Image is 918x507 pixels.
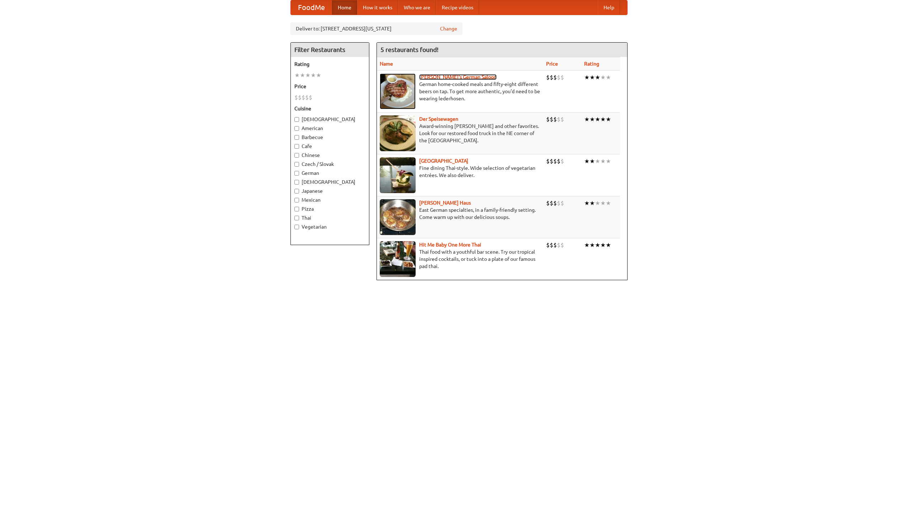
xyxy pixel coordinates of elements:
p: Thai food with a youthful bar scene. Try our tropical inspired cocktails, or tuck into a plate of... [380,248,540,270]
input: Mexican [294,198,299,202]
li: $ [560,199,564,207]
label: Mexican [294,196,365,204]
li: ★ [595,241,600,249]
label: Thai [294,214,365,221]
img: kohlhaus.jpg [380,199,416,235]
a: FoodMe [291,0,332,15]
input: Thai [294,216,299,220]
li: ★ [590,157,595,165]
li: $ [557,199,560,207]
a: Rating [584,61,599,67]
li: $ [553,157,557,165]
a: Who we are [398,0,436,15]
li: ★ [590,115,595,123]
li: $ [553,199,557,207]
li: ★ [606,73,611,81]
li: ★ [305,71,311,79]
label: American [294,125,365,132]
a: [GEOGRAPHIC_DATA] [419,158,468,164]
input: Vegetarian [294,225,299,229]
li: ★ [600,73,606,81]
li: $ [550,115,553,123]
input: Pizza [294,207,299,211]
li: $ [557,115,560,123]
li: $ [557,73,560,81]
p: East German specialties, in a family-friendly setting. Come warm up with our delicious soups. [380,206,540,221]
label: Cafe [294,143,365,150]
a: [PERSON_NAME]'s German Saloon [419,74,497,80]
div: Deliver to: [STREET_ADDRESS][US_STATE] [290,22,463,35]
li: $ [557,241,560,249]
a: Change [440,25,457,32]
a: Recipe videos [436,0,479,15]
li: ★ [584,199,590,207]
li: ★ [600,241,606,249]
li: $ [550,157,553,165]
input: Japanese [294,189,299,193]
img: babythai.jpg [380,241,416,277]
label: [DEMOGRAPHIC_DATA] [294,116,365,123]
img: satay.jpg [380,157,416,193]
b: Hit Me Baby One More Thai [419,242,481,248]
input: Czech / Slovak [294,162,299,167]
li: ★ [600,157,606,165]
h5: Price [294,83,365,90]
li: $ [546,115,550,123]
li: $ [298,94,302,101]
img: speisewagen.jpg [380,115,416,151]
li: $ [546,241,550,249]
p: Award-winning [PERSON_NAME] and other favorites. Look for our restored food truck in the NE corne... [380,123,540,144]
label: Pizza [294,205,365,212]
a: How it works [357,0,398,15]
li: $ [560,73,564,81]
a: Price [546,61,558,67]
li: $ [553,73,557,81]
li: $ [546,157,550,165]
li: ★ [595,73,600,81]
li: $ [550,199,553,207]
li: ★ [590,241,595,249]
label: Japanese [294,187,365,195]
input: Cafe [294,144,299,149]
li: $ [557,157,560,165]
li: $ [553,115,557,123]
a: Name [380,61,393,67]
a: [PERSON_NAME] Haus [419,200,471,206]
h4: Filter Restaurants [291,43,369,57]
li: $ [560,241,564,249]
label: [DEMOGRAPHIC_DATA] [294,178,365,186]
li: ★ [584,73,590,81]
li: ★ [606,115,611,123]
input: [DEMOGRAPHIC_DATA] [294,117,299,122]
input: Chinese [294,153,299,158]
li: ★ [316,71,321,79]
ng-pluralize: 5 restaurants found! [380,46,439,53]
label: Vegetarian [294,223,365,230]
li: ★ [606,157,611,165]
p: German home-cooked meals and fifty-eight different beers on tap. To get more authentic, you'd nee... [380,81,540,102]
h5: Cuisine [294,105,365,112]
li: $ [294,94,298,101]
li: $ [553,241,557,249]
li: ★ [600,199,606,207]
label: Czech / Slovak [294,161,365,168]
li: ★ [590,73,595,81]
li: ★ [595,157,600,165]
li: ★ [300,71,305,79]
a: Help [598,0,620,15]
p: Fine dining Thai-style. Wide selection of vegetarian entrées. We also deliver. [380,164,540,179]
a: Der Speisewagen [419,116,458,122]
li: $ [302,94,305,101]
li: $ [546,199,550,207]
li: ★ [606,199,611,207]
li: $ [305,94,309,101]
li: $ [309,94,312,101]
img: esthers.jpg [380,73,416,109]
li: $ [546,73,550,81]
li: $ [560,115,564,123]
h5: Rating [294,61,365,68]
